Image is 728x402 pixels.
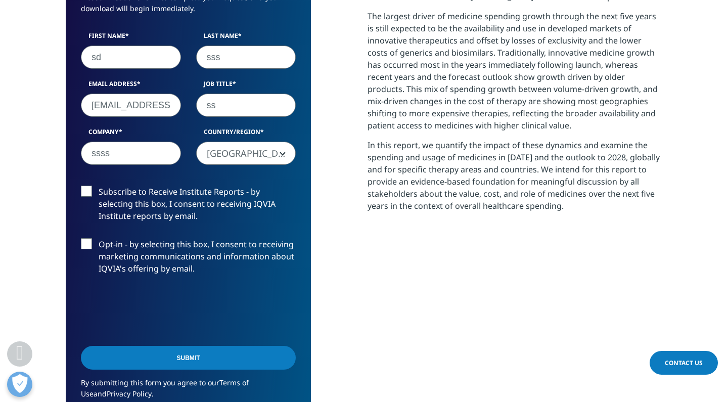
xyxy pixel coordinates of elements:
[81,127,181,142] label: Company
[196,142,296,165] span: Nauru
[81,291,235,330] iframe: reCAPTCHA
[81,31,181,46] label: First Name
[81,79,181,94] label: Email Address
[665,359,703,367] span: Contact Us
[197,142,296,165] span: Nauru
[7,372,32,397] button: Open Preferences
[196,31,296,46] label: Last Name
[81,346,296,370] input: Submit
[368,10,662,139] p: The largest driver of medicine spending growth through the next five years is still expected to b...
[81,186,296,228] label: Subscribe to Receive Institute Reports - by selecting this box, I consent to receiving IQVIA Inst...
[196,127,296,142] label: Country/Region
[107,389,152,398] a: Privacy Policy
[196,79,296,94] label: Job Title
[650,351,718,375] a: Contact Us
[368,139,662,219] p: In this report, we quantify the impact of these dynamics and examine the spending and usage of me...
[81,238,296,280] label: Opt-in - by selecting this box, I consent to receiving marketing communications and information a...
